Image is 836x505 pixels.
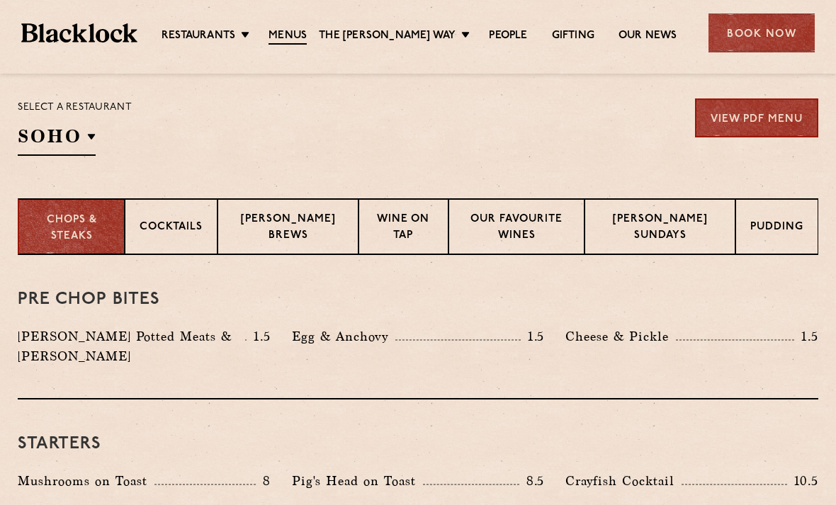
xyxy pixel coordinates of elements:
[18,124,96,156] h2: SOHO
[140,220,203,237] p: Cocktails
[269,29,307,45] a: Menus
[599,212,721,245] p: [PERSON_NAME] Sundays
[18,290,818,309] h3: Pre Chop Bites
[489,29,527,43] a: People
[373,212,434,245] p: Wine on Tap
[232,212,344,245] p: [PERSON_NAME] Brews
[18,435,818,453] h3: Starters
[565,327,676,346] p: Cheese & Pickle
[521,327,545,346] p: 1.5
[256,472,271,490] p: 8
[292,471,423,491] p: Pig's Head on Toast
[247,327,271,346] p: 1.5
[18,98,132,117] p: Select a restaurant
[708,13,815,52] div: Book Now
[463,212,570,245] p: Our favourite wines
[565,471,682,491] p: Crayfish Cocktail
[552,29,594,43] a: Gifting
[750,220,803,237] p: Pudding
[162,29,235,43] a: Restaurants
[695,98,818,137] a: View PDF Menu
[319,29,456,43] a: The [PERSON_NAME] Way
[18,471,154,491] p: Mushrooms on Toast
[33,212,110,244] p: Chops & Steaks
[519,472,545,490] p: 8.5
[292,327,395,346] p: Egg & Anchovy
[18,327,245,366] p: [PERSON_NAME] Potted Meats & [PERSON_NAME]
[21,23,137,43] img: BL_Textured_Logo-footer-cropped.svg
[794,327,818,346] p: 1.5
[618,29,677,43] a: Our News
[787,472,818,490] p: 10.5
